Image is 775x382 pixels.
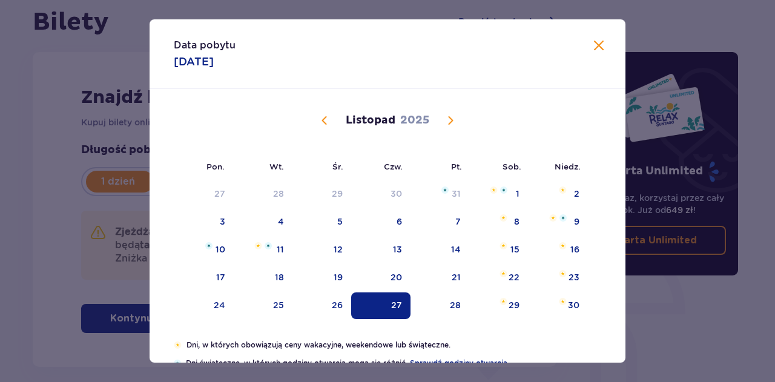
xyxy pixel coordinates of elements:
div: 7 [455,216,461,228]
div: 5 [337,216,343,228]
td: czwartek, 30 października 2025 [351,181,411,208]
div: 19 [334,271,343,283]
td: niedziela, 16 listopada 2025 [528,237,588,263]
td: środa, 26 listopada 2025 [292,292,351,319]
td: czwartek, 13 listopada 2025 [351,237,411,263]
img: Pomarańczowa gwiazdka [559,242,567,249]
td: sobota, 22 listopada 2025 [469,265,528,291]
img: Niebieska gwiazdka [559,214,567,222]
td: piątek, 28 listopada 2025 [411,292,469,319]
small: Pt. [451,162,462,171]
div: 13 [393,243,402,255]
div: 11 [277,243,284,255]
td: sobota, 15 listopada 2025 [469,237,528,263]
div: 1 [516,188,519,200]
button: Następny miesiąc [443,113,458,128]
td: poniedziałek, 17 listopada 2025 [174,265,234,291]
p: Dni świąteczne, w których godziny otwarcia mogą się różnić. [186,358,601,369]
div: 29 [509,299,519,311]
td: piątek, 31 października 2025 [411,181,469,208]
p: Listopad [346,113,395,128]
div: 2 [574,188,579,200]
td: poniedziałek, 24 listopada 2025 [174,292,234,319]
td: niedziela, 9 listopada 2025 [528,209,588,235]
img: Pomarańczowa gwiazdka [559,298,567,305]
td: wtorek, 28 października 2025 [234,181,292,208]
img: Pomarańczowa gwiazdka [500,298,507,305]
td: piątek, 21 listopada 2025 [411,265,469,291]
img: Pomarańczowa gwiazdka [549,214,557,222]
td: poniedziałek, 27 października 2025 [174,181,234,208]
img: Pomarańczowa gwiazdka [500,242,507,249]
td: Data zaznaczona. czwartek, 27 listopada 2025 [351,292,411,319]
small: Sob. [503,162,521,171]
td: środa, 19 listopada 2025 [292,265,351,291]
td: piątek, 7 listopada 2025 [411,209,469,235]
td: środa, 5 listopada 2025 [292,209,351,235]
img: Pomarańczowa gwiazdka [500,270,507,277]
div: 14 [451,243,461,255]
div: 9 [574,216,579,228]
p: Dni, w których obowiązują ceny wakacyjne, weekendowe lub świąteczne. [186,340,601,351]
div: 12 [334,243,343,255]
div: 27 [391,299,402,311]
div: 15 [510,243,519,255]
td: piątek, 14 listopada 2025 [411,237,469,263]
div: 21 [452,271,461,283]
div: 16 [570,243,579,255]
div: 3 [220,216,225,228]
div: 25 [273,299,284,311]
div: 27 [214,188,225,200]
p: 2025 [400,113,429,128]
img: Pomarańczowa gwiazdka [559,186,567,194]
p: [DATE] [174,54,214,69]
td: wtorek, 25 listopada 2025 [234,292,292,319]
td: wtorek, 11 listopada 2025 [234,237,292,263]
img: Pomarańczowa gwiazdka [500,214,507,222]
div: 6 [397,216,402,228]
td: wtorek, 4 listopada 2025 [234,209,292,235]
button: Zamknij [592,39,606,54]
img: Niebieska gwiazdka [265,242,272,249]
img: Pomarańczowa gwiazdka [254,242,262,249]
td: niedziela, 30 listopada 2025 [528,292,588,319]
td: sobota, 8 listopada 2025 [469,209,528,235]
div: 28 [450,299,461,311]
div: 23 [569,271,579,283]
div: 22 [509,271,519,283]
small: Niedz. [555,162,581,171]
small: Wt. [269,162,284,171]
div: 8 [514,216,519,228]
a: Sprawdź godziny otwarcia [410,358,507,369]
img: Niebieska gwiazdka [441,186,449,194]
td: poniedziałek, 10 listopada 2025 [174,237,234,263]
div: 30 [568,299,579,311]
img: Pomarańczowa gwiazdka [174,341,182,349]
td: sobota, 29 listopada 2025 [469,292,528,319]
td: poniedziałek, 3 listopada 2025 [174,209,234,235]
div: 30 [391,188,402,200]
td: niedziela, 23 listopada 2025 [528,265,588,291]
img: Pomarańczowa gwiazdka [559,270,567,277]
small: Pon. [206,162,225,171]
div: 29 [332,188,343,200]
small: Śr. [332,162,343,171]
div: 4 [278,216,284,228]
img: Niebieska gwiazdka [500,186,507,194]
td: niedziela, 2 listopada 2025 [528,181,588,208]
td: sobota, 1 listopada 2025 [469,181,528,208]
td: czwartek, 20 listopada 2025 [351,265,411,291]
div: 31 [452,188,461,200]
div: 10 [216,243,225,255]
p: Data pobytu [174,39,236,52]
button: Poprzedni miesiąc [317,113,332,128]
td: wtorek, 18 listopada 2025 [234,265,292,291]
img: Pomarańczowa gwiazdka [490,186,498,194]
td: środa, 12 listopada 2025 [292,237,351,263]
div: 18 [275,271,284,283]
small: Czw. [384,162,403,171]
img: Niebieska gwiazdka [174,360,181,367]
div: 20 [391,271,402,283]
div: 24 [214,299,225,311]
